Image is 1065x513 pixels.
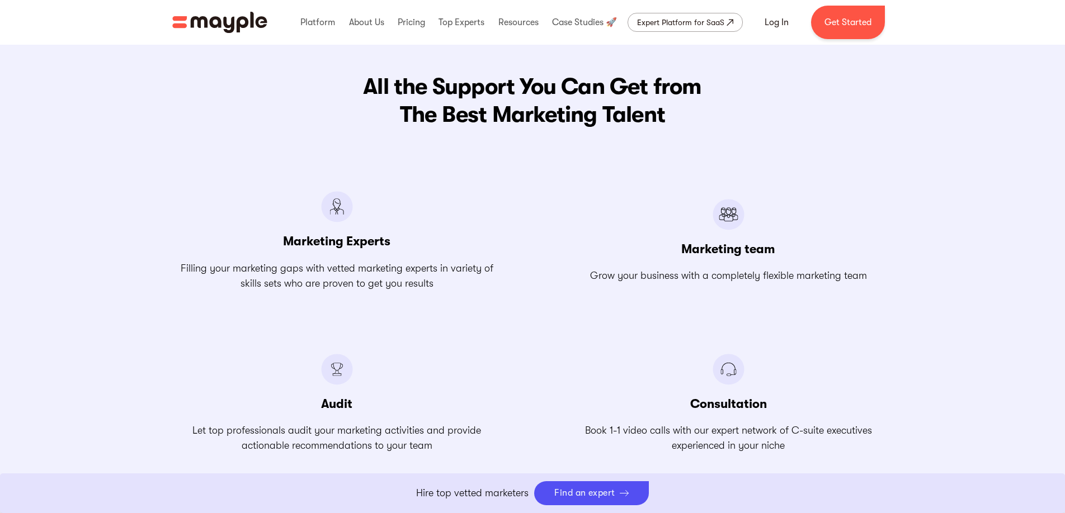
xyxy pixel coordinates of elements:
[564,423,893,453] p: Book 1-1 video calls with our expert network of C-suite executives experienced in your niche
[172,12,267,33] img: Mayple logo
[298,4,338,40] div: Platform
[436,4,487,40] div: Top Experts
[628,13,743,32] a: Expert Platform for SaaS
[172,12,267,33] a: home
[172,73,893,129] h2: All the Support You Can Get from
[395,4,428,40] div: Pricing
[172,423,501,453] p: Let top professionals audit your marketing activities and provide actionable recommendations to y...
[681,241,775,258] h3: Marketing team
[283,234,390,250] h3: Marketing Experts
[172,261,501,291] p: Filling your marketing gaps with vetted marketing experts in variety of skills sets who are prove...
[172,101,893,129] span: The Best Marketing Talent
[590,268,867,283] p: Grow your business with a completely flexible marketing team
[321,396,352,412] h3: Audit
[751,9,802,36] a: Log In
[346,4,387,40] div: About Us
[690,396,767,412] h3: Consultation
[496,4,541,40] div: Resources
[811,6,885,39] a: Get Started
[637,16,724,29] div: Expert Platform for SaaS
